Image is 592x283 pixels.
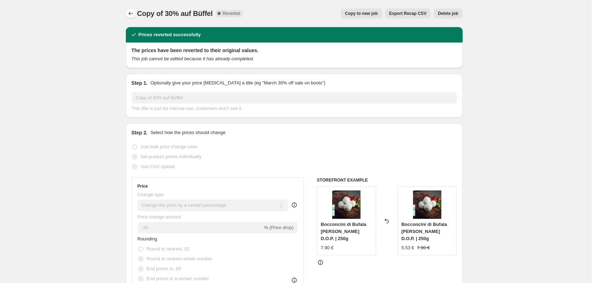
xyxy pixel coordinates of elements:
[132,79,148,87] h2: Step 1.
[332,190,361,219] img: BocconcinidiBufalaCampanaD.O.P_80x.png
[141,154,202,159] span: Set product prices individually
[126,9,136,18] button: Price change jobs
[264,225,294,230] span: % (Price drop)
[132,92,457,104] input: 30% off holiday sale
[147,266,181,271] span: End prices in .99
[291,201,298,209] div: help
[317,177,457,183] h6: STOREFRONT EXAMPLE
[223,11,240,16] span: Reverted
[147,256,212,261] span: Round to nearest whole number
[345,11,378,16] span: Copy to new job
[341,9,382,18] button: Copy to new job
[132,106,241,111] span: This title is just for internal use, customers won't see it
[147,246,190,251] span: Round to nearest .01
[321,222,367,241] span: Bocconcini di Bufala [PERSON_NAME] D.O.P. | 250g
[401,244,414,251] div: 5.53 €
[438,11,458,16] span: Delete job
[385,9,431,18] button: Export Recap CSV
[434,9,462,18] button: Delete job
[141,164,175,169] span: Use CSV upload
[417,244,430,251] strike: 7.90 €
[150,79,325,87] p: Optionally give your price [MEDICAL_DATA] a title (eg "March 30% off sale on boots")
[138,192,164,197] span: Change type
[141,144,197,149] span: Use bulk price change rules
[147,276,209,281] span: End prices in a certain number
[321,244,334,251] div: 7.90 €
[138,183,148,189] h3: Price
[401,222,447,241] span: Bocconcini di Bufala [PERSON_NAME] D.O.P. | 250g
[138,214,181,220] span: Price change amount
[150,129,225,136] p: Select how the prices should change
[138,222,263,233] input: -15
[138,236,157,242] span: Rounding
[389,11,426,16] span: Export Recap CSV
[132,129,148,136] h2: Step 2.
[413,190,441,219] img: BocconcinidiBufalaCampanaD.O.P_80x.png
[139,31,201,38] h2: Prices reverted successfully
[137,10,213,17] span: Copy of 30% auf Büffel
[132,47,457,54] h2: The prices have been reverted to their original values.
[132,56,254,61] i: This job cannot be edited because it has already completed.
